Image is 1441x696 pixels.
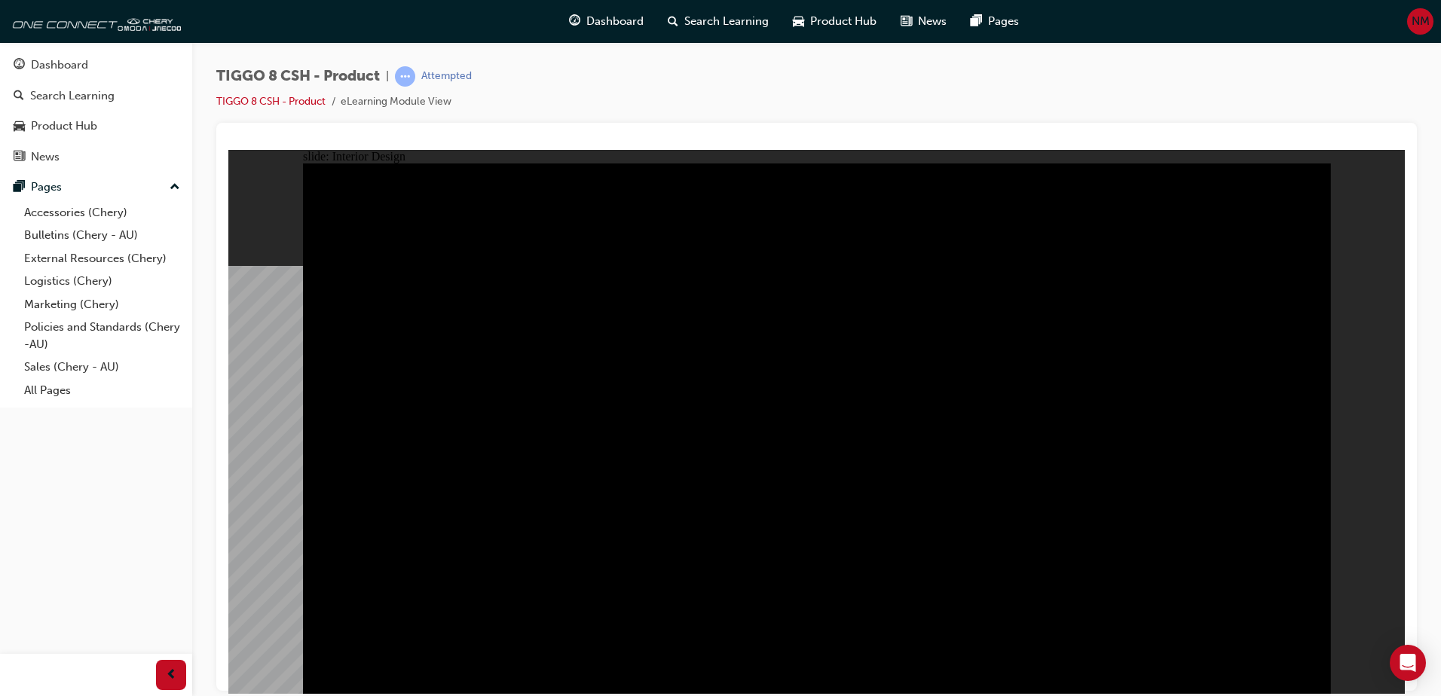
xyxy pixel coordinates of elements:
[684,13,769,30] span: Search Learning
[6,173,186,201] button: Pages
[30,87,115,105] div: Search Learning
[971,12,982,31] span: pages-icon
[781,6,889,37] a: car-iconProduct Hub
[668,12,678,31] span: search-icon
[988,13,1019,30] span: Pages
[557,6,656,37] a: guage-iconDashboard
[18,224,186,247] a: Bulletins (Chery - AU)
[14,120,25,133] span: car-icon
[341,93,451,111] li: eLearning Module View
[18,201,186,224] a: Accessories (Chery)
[31,118,97,135] div: Product Hub
[810,13,877,30] span: Product Hub
[6,51,186,79] a: Dashboard
[421,69,472,84] div: Attempted
[1407,8,1433,35] button: NM
[166,666,177,685] span: prev-icon
[6,143,186,171] a: News
[569,12,580,31] span: guage-icon
[901,12,912,31] span: news-icon
[8,6,181,36] img: oneconnect
[6,112,186,140] a: Product Hub
[18,293,186,316] a: Marketing (Chery)
[14,59,25,72] span: guage-icon
[793,12,804,31] span: car-icon
[31,56,88,74] div: Dashboard
[170,178,180,197] span: up-icon
[216,68,380,85] span: TIGGO 8 CSH - Product
[31,148,60,166] div: News
[216,95,326,108] a: TIGGO 8 CSH - Product
[6,48,186,173] button: DashboardSearch LearningProduct HubNews
[386,68,389,85] span: |
[1390,645,1426,681] div: Open Intercom Messenger
[395,66,415,87] span: learningRecordVerb_ATTEMPT-icon
[18,247,186,270] a: External Resources (Chery)
[586,13,644,30] span: Dashboard
[18,379,186,402] a: All Pages
[31,179,62,196] div: Pages
[14,90,24,103] span: search-icon
[18,270,186,293] a: Logistics (Chery)
[656,6,781,37] a: search-iconSearch Learning
[18,316,186,356] a: Policies and Standards (Chery -AU)
[14,181,25,194] span: pages-icon
[6,82,186,110] a: Search Learning
[14,151,25,164] span: news-icon
[18,356,186,379] a: Sales (Chery - AU)
[918,13,947,30] span: News
[1412,13,1430,30] span: NM
[959,6,1031,37] a: pages-iconPages
[889,6,959,37] a: news-iconNews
